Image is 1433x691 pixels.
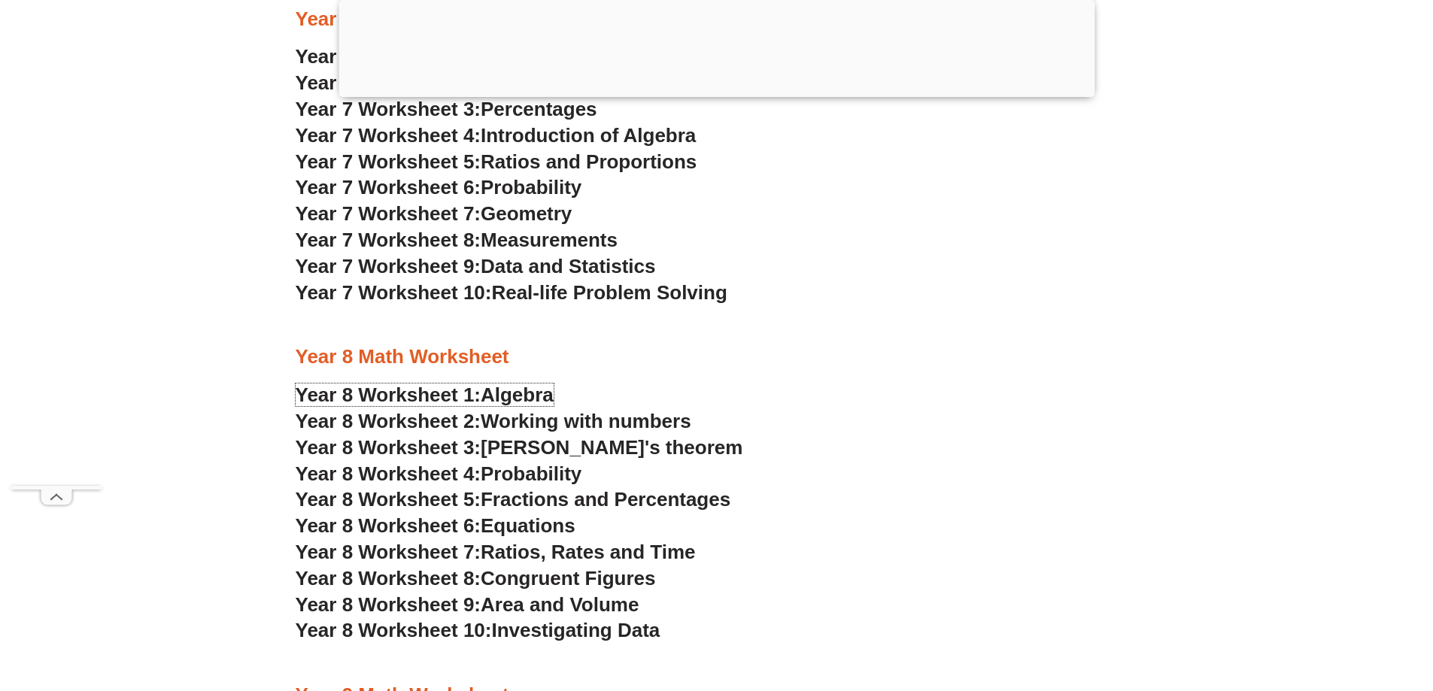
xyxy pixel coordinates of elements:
span: Algebra [481,383,554,406]
span: Geometry [481,202,572,225]
iframe: Chat Widget [1183,521,1433,691]
span: Percentages [481,98,597,120]
span: Year 7 Worksheet 6: [296,176,481,199]
span: Fractions and Percentages [481,488,730,511]
span: Year 8 Worksheet 5: [296,488,481,511]
span: Year 7 Worksheet 8: [296,229,481,251]
span: Year 8 Worksheet 7: [296,541,481,563]
a: Year 8 Worksheet 3:[PERSON_NAME]'s theorem [296,436,743,459]
span: Year 7 Worksheet 3: [296,98,481,120]
span: Ratios and Proportions [481,150,697,173]
span: Year 8 Worksheet 4: [296,462,481,485]
a: Year 8 Worksheet 8:Congruent Figures [296,567,656,589]
span: Data and Statistics [481,255,656,277]
span: Probability [481,176,581,199]
a: Year 7 Worksheet 10:Real-life Problem Solving [296,281,727,304]
span: Real-life Problem Solving [491,281,727,304]
span: Ratios, Rates and Time [481,541,695,563]
span: Congruent Figures [481,567,655,589]
a: Year 8 Worksheet 7:Ratios, Rates and Time [296,541,696,563]
span: Measurements [481,229,618,251]
h3: Year 8 Math Worksheet [296,344,1138,370]
a: Year 8 Worksheet 10:Investigating Data [296,619,660,641]
a: Year 8 Worksheet 5:Fractions and Percentages [296,488,731,511]
h3: Year 7 Math Worksheets [296,7,1138,32]
span: Area and Volume [481,593,639,616]
a: Year 7 Worksheet 5:Ratios and Proportions [296,150,697,173]
span: Year 7 Worksheet 1: [296,45,481,68]
a: Year 8 Worksheet 2:Working with numbers [296,410,691,432]
span: Year 7 Worksheet 5: [296,150,481,173]
a: Year 8 Worksheet 6:Equations [296,514,575,537]
span: Introduction of Algebra [481,124,696,147]
span: Year 7 Worksheet 4: [296,124,481,147]
span: Year 8 Worksheet 10: [296,619,492,641]
a: Year 7 Worksheet 1:Numbers and Operations [296,45,715,68]
span: Probability [481,462,581,485]
a: Year 7 Worksheet 6:Probability [296,176,582,199]
span: Investigating Data [491,619,660,641]
a: Year 8 Worksheet 4:Probability [296,462,582,485]
span: Year 8 Worksheet 6: [296,514,481,537]
a: Year 7 Worksheet 4:Introduction of Algebra [296,124,697,147]
a: Year 7 Worksheet 3:Percentages [296,98,597,120]
a: Year 7 Worksheet 9:Data and Statistics [296,255,656,277]
a: Year 7 Worksheet 7:Geometry [296,202,572,225]
a: Year 7 Worksheet 2:Fractions [296,71,569,94]
a: Year 7 Worksheet 8:Measurements [296,229,618,251]
span: Year 7 Worksheet 2: [296,71,481,94]
span: Year 7 Worksheet 9: [296,255,481,277]
span: Equations [481,514,575,537]
span: Working with numbers [481,410,691,432]
span: Year 7 Worksheet 10: [296,281,492,304]
iframe: Advertisement [11,35,102,486]
span: Year 8 Worksheet 1: [296,383,481,406]
span: Year 8 Worksheet 8: [296,567,481,589]
span: Year 8 Worksheet 9: [296,593,481,616]
span: [PERSON_NAME]'s theorem [481,436,742,459]
span: Year 8 Worksheet 2: [296,410,481,432]
span: Year 7 Worksheet 7: [296,202,481,225]
a: Year 8 Worksheet 9:Area and Volume [296,593,639,616]
a: Year 8 Worksheet 1:Algebra [296,383,554,406]
span: Year 8 Worksheet 3: [296,436,481,459]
